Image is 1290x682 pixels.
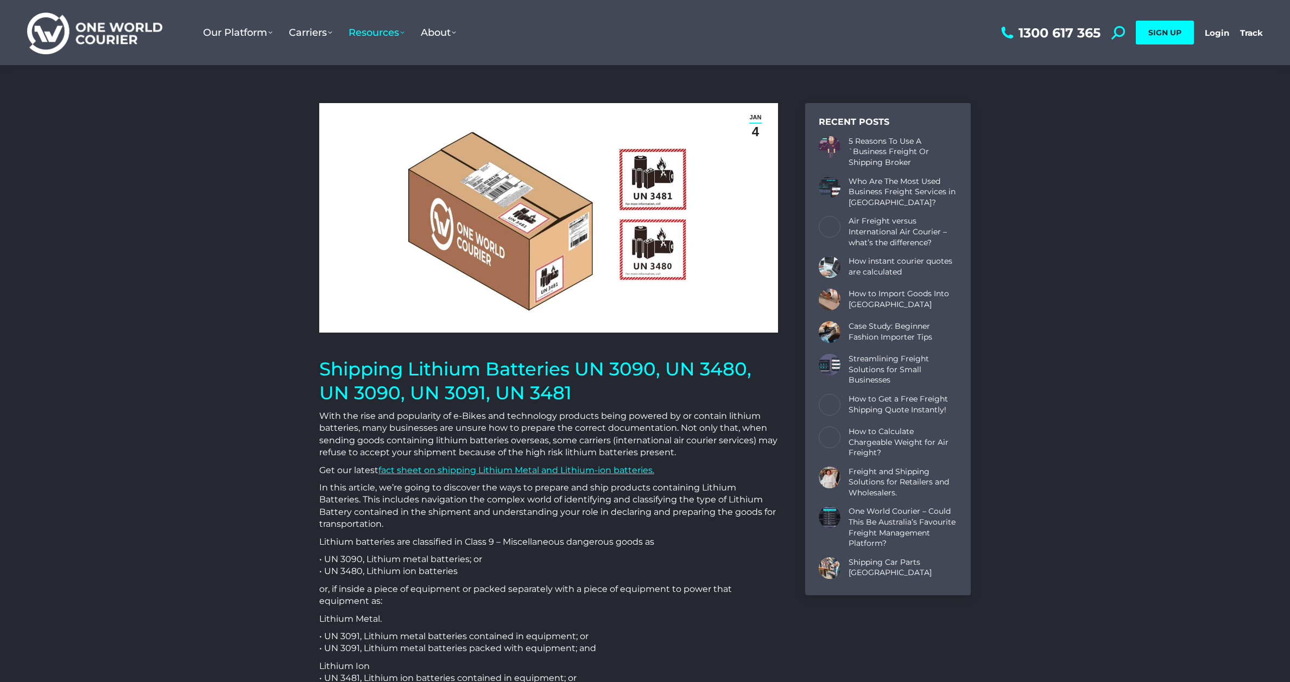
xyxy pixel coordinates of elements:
[819,216,840,238] a: Post image
[319,410,778,459] p: With the rise and popularity of e-Bikes and technology products being powered by or contain lithi...
[819,176,840,198] a: Post image
[849,354,957,386] a: Streamlining Freight Solutions for Small Businesses
[819,354,840,375] a: Post image
[319,553,778,578] p: • UN 3090, Lithium metal batteries; or • UN 3480, Lithium ion batteries
[319,357,778,405] h1: Shipping Lithium Batteries UN 3090, UN 3480, UN 3090, UN 3091, UN 3481
[849,557,957,578] a: Shipping Car Parts [GEOGRAPHIC_DATA]
[738,109,773,143] a: Jan4
[849,289,957,310] a: How to Import Goods Into [GEOGRAPHIC_DATA]
[819,506,840,528] a: Post image
[849,467,957,499] a: Freight and Shipping Solutions for Retailers and Wholesalers.
[421,27,456,39] span: About
[289,27,332,39] span: Carriers
[749,112,761,123] span: Jan
[849,256,957,277] a: How instant courier quotes are calculated
[281,16,340,49] a: Carriers
[27,11,162,55] img: One World Courier
[998,26,1101,40] a: 1300 617 365
[849,394,957,415] a: How to Get a Free Freight Shipping Quote Instantly!
[819,394,840,416] a: Post image
[319,464,778,476] p: Get our latest
[819,426,840,448] a: Post image
[319,536,778,548] p: Lithium batteries are classified in Class 9 – Miscellaneous dangerous goods as
[203,27,273,39] span: Our Platform
[849,321,957,342] a: Case Study: Beginner Fashion Importer Tips
[1136,21,1194,44] a: SIGN UP
[752,124,759,139] span: 4
[1205,28,1229,38] a: Login
[319,103,778,333] img: lithium-battery-identification-shipping-labels-box-one-world-courier-cropped
[819,117,957,128] div: Recent Posts
[849,136,957,168] a: 5 Reasons To Use A `Business Freight Or Shipping Broker
[849,176,957,208] a: Who Are The Most Used Business Freight Services in [GEOGRAPHIC_DATA]?
[319,583,778,608] p: or, if inside a piece of equipment or packed separately with a piece of equipment to power that e...
[819,136,840,158] a: Post image
[819,256,840,278] a: Post image
[849,506,957,549] a: One World Courier – Could This Be Australia’s Favourite Freight Management Platform?
[1148,28,1181,37] span: SIGN UP
[195,16,281,49] a: Our Platform
[319,482,778,531] p: In this article, we’re going to discover the ways to prepare and ship products containing Lithium...
[319,613,778,625] p: Lithium Metal.
[319,630,778,655] p: • UN 3091, Lithium metal batteries contained in equipment; or • UN 3091, Lithium metal batteries ...
[819,321,840,343] a: Post image
[819,289,840,310] a: Post image
[819,557,840,579] a: Post image
[849,426,957,458] a: How to Calculate Chargeable Weight for Air Freight?
[413,16,464,49] a: About
[1240,28,1263,38] a: Track
[378,465,654,475] a: fact sheet on shipping Lithium Metal and Lithium-ion batteries.
[349,27,404,39] span: Resources
[849,216,957,248] a: Air Freight versus International Air Courier – what’s the difference?
[819,467,840,488] a: Post image
[340,16,413,49] a: Resources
